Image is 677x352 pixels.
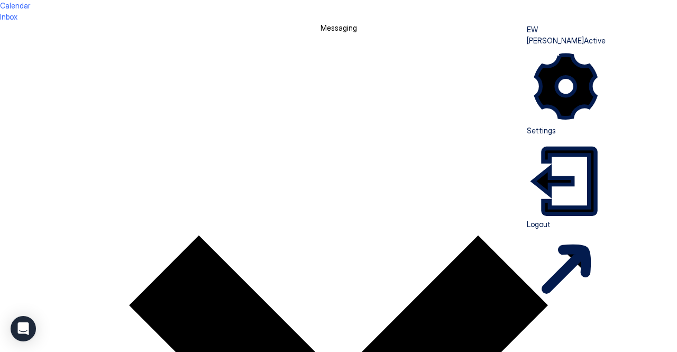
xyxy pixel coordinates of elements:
span: Logout [527,220,551,229]
div: Open Intercom Messenger [11,316,36,341]
span: Messaging [321,23,357,32]
span: Active [584,36,606,45]
span: Settings [527,126,556,135]
span: EW [527,25,538,34]
span: [PERSON_NAME] [527,36,584,45]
